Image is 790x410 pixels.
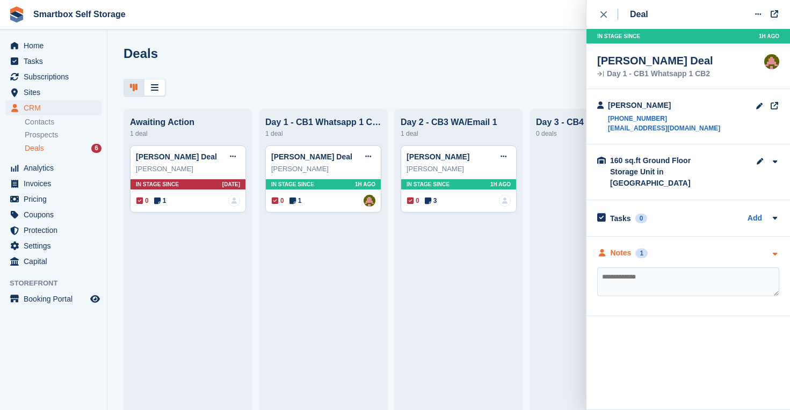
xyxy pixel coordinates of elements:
span: In stage since [271,180,314,188]
span: 0 [407,196,419,206]
span: Capital [24,254,88,269]
div: Awaiting Action [130,118,246,127]
div: [PERSON_NAME] Deal [597,54,713,67]
a: [EMAIL_ADDRESS][DOMAIN_NAME] [608,123,720,133]
a: Alex Selenitsas [364,195,375,207]
span: In stage since [597,32,640,40]
div: Notes [611,247,632,259]
h1: Deals [124,46,158,61]
a: menu [5,100,102,115]
div: [PERSON_NAME] [271,164,375,174]
span: 1 [154,196,166,206]
div: Day 3 - CB4 VM Email 2 [536,118,652,127]
div: Day 2 - CB3 WA/Email 1 [401,118,517,127]
span: 0 [272,196,284,206]
span: Sites [24,85,88,100]
span: Storefront [10,278,107,289]
img: deal-assignee-blank [499,195,511,207]
a: menu [5,85,102,100]
span: Tasks [24,54,88,69]
span: Subscriptions [24,69,88,84]
a: menu [5,291,102,306]
span: [DATE] [222,180,240,188]
img: stora-icon-8386f47178a22dfd0bd8f6a31ec36ba5ce8667c1dd55bd0f319d3a0aa187defe.svg [9,6,25,23]
span: CRM [24,100,88,115]
span: Protection [24,223,88,238]
a: Preview store [89,292,102,305]
span: 0 [136,196,149,206]
a: menu [5,38,102,53]
a: [PHONE_NUMBER] [608,114,720,123]
h2: Tasks [610,214,631,223]
a: Smartbox Self Storage [29,5,130,23]
div: 1 deal [130,127,246,140]
img: Alex Selenitsas [764,54,779,69]
a: Deals 6 [25,143,102,154]
span: Prospects [25,130,58,140]
a: Add [748,213,762,225]
a: Prospects [25,129,102,141]
span: 1 [289,196,302,206]
span: Invoices [24,176,88,191]
a: menu [5,54,102,69]
span: 1H AGO [759,32,779,40]
div: 160 sq.ft Ground Floor Storage Unit in [GEOGRAPHIC_DATA] [610,155,717,189]
div: Day 1 - CB1 Whatsapp 1 CB2 [597,70,713,78]
a: Contacts [25,117,102,127]
span: Analytics [24,160,88,175]
div: [PERSON_NAME] [608,100,720,111]
a: menu [5,223,102,238]
div: [PERSON_NAME] [407,164,511,174]
img: deal-assignee-blank [228,195,240,207]
a: menu [5,192,102,207]
span: Settings [24,238,88,253]
span: Deals [25,143,44,153]
a: menu [5,176,102,191]
div: 0 deals [536,127,652,140]
span: Coupons [24,207,88,222]
span: Booking Portal [24,291,88,306]
span: 1H AGO [355,180,375,188]
div: 1 deal [265,127,381,140]
div: [PERSON_NAME] [136,164,240,174]
a: menu [5,207,102,222]
span: In stage since [136,180,179,188]
div: 0 [635,214,648,223]
div: Deal [630,8,648,21]
a: [PERSON_NAME] Deal [271,152,352,161]
a: menu [5,254,102,269]
div: 1 [635,248,648,258]
div: 6 [91,144,102,153]
span: 1H AGO [490,180,511,188]
a: menu [5,69,102,84]
a: [PERSON_NAME] Deal [136,152,217,161]
span: In stage since [407,180,450,188]
span: Home [24,38,88,53]
a: [PERSON_NAME] [407,152,469,161]
a: menu [5,238,102,253]
div: Day 1 - CB1 Whatsapp 1 CB2 [265,118,381,127]
div: 1 deal [401,127,517,140]
a: menu [5,160,102,175]
span: Pricing [24,192,88,207]
span: 3 [425,196,437,206]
